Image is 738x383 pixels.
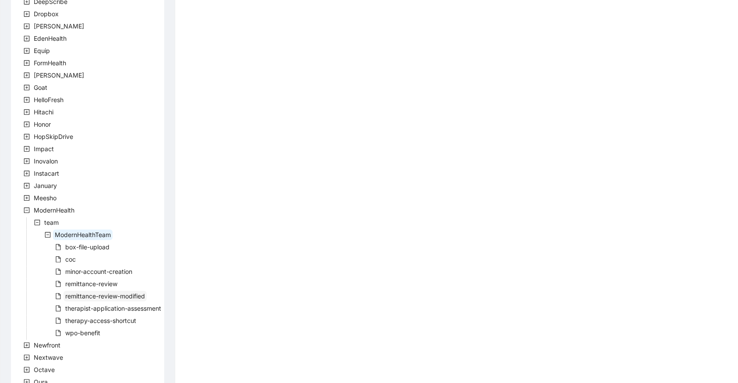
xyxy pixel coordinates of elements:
[32,107,55,117] span: Hitachi
[34,194,56,202] span: Meesho
[55,231,111,238] span: ModernHealthTeam
[32,181,59,191] span: January
[44,219,59,226] span: team
[32,156,60,167] span: Inovalon
[24,11,30,17] span: plus-square
[24,158,30,164] span: plus-square
[34,10,59,18] span: Dropbox
[55,293,61,299] span: file
[32,168,61,179] span: Instacart
[32,21,86,32] span: Earnest
[32,70,86,81] span: Garner
[24,342,30,348] span: plus-square
[34,108,53,116] span: Hitachi
[65,329,100,337] span: wpo-benefit
[32,193,58,203] span: Meesho
[32,58,68,68] span: FormHealth
[64,266,134,277] span: minor-account-creation
[64,254,78,265] span: coc
[24,35,30,42] span: plus-square
[32,352,65,363] span: Nextwave
[32,33,68,44] span: EdenHealth
[32,144,56,154] span: Impact
[65,305,161,312] span: therapist-application-assessment
[24,85,30,91] span: plus-square
[64,291,147,301] span: remittance-review-modified
[34,71,84,79] span: [PERSON_NAME]
[64,303,163,314] span: therapist-application-assessment
[55,269,61,275] span: file
[34,206,74,214] span: ModernHealth
[42,217,60,228] span: team
[24,72,30,78] span: plus-square
[34,59,66,67] span: FormHealth
[24,109,30,115] span: plus-square
[24,23,30,29] span: plus-square
[53,230,113,240] span: ModernHealthTeam
[34,157,58,165] span: Inovalon
[34,84,47,91] span: Goat
[24,355,30,361] span: plus-square
[55,244,61,250] span: file
[24,207,30,213] span: minus-square
[34,133,73,140] span: HopSkipDrive
[34,145,54,152] span: Impact
[65,243,109,251] span: box-file-upload
[64,316,138,326] span: therapy-access-shortcut
[32,365,56,375] span: Octave
[24,121,30,128] span: plus-square
[55,305,61,312] span: file
[24,60,30,66] span: plus-square
[65,280,117,287] span: remittance-review
[64,328,102,338] span: wpo-benefit
[65,255,76,263] span: coc
[24,97,30,103] span: plus-square
[32,82,49,93] span: Goat
[65,268,132,275] span: minor-account-creation
[34,96,64,103] span: HelloFresh
[32,340,62,351] span: Newfront
[65,317,136,324] span: therapy-access-shortcut
[34,354,63,361] span: Nextwave
[32,9,60,19] span: Dropbox
[55,281,61,287] span: file
[55,330,61,336] span: file
[65,292,145,300] span: remittance-review-modified
[34,341,60,349] span: Newfront
[32,46,52,56] span: Equip
[55,318,61,324] span: file
[34,182,57,189] span: January
[24,134,30,140] span: plus-square
[34,121,51,128] span: Honor
[34,35,67,42] span: EdenHealth
[24,146,30,152] span: plus-square
[32,119,53,130] span: Honor
[32,95,65,105] span: HelloFresh
[45,232,51,238] span: minus-square
[34,366,55,373] span: Octave
[24,48,30,54] span: plus-square
[24,195,30,201] span: plus-square
[34,22,84,30] span: [PERSON_NAME]
[32,131,75,142] span: HopSkipDrive
[64,242,111,252] span: box-file-upload
[32,205,76,216] span: ModernHealth
[34,170,59,177] span: Instacart
[24,170,30,177] span: plus-square
[55,256,61,262] span: file
[24,183,30,189] span: plus-square
[34,47,50,54] span: Equip
[24,367,30,373] span: plus-square
[64,279,119,289] span: remittance-review
[34,220,40,226] span: minus-square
